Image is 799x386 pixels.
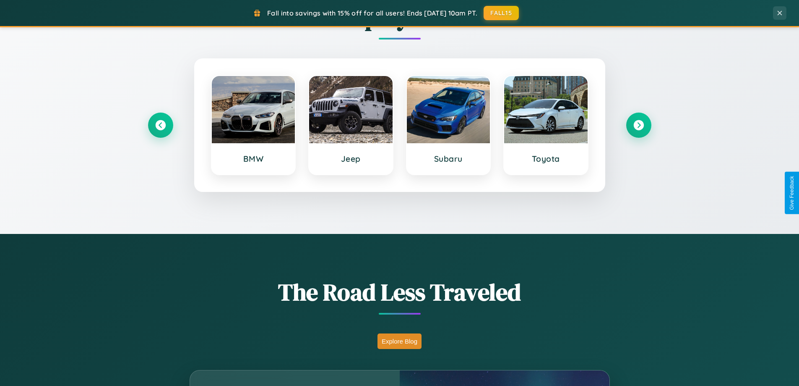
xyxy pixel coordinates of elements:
h3: BMW [220,154,287,164]
h1: The Road Less Traveled [148,276,651,308]
h3: Subaru [415,154,482,164]
h3: Toyota [513,154,579,164]
button: FALL15 [484,6,519,20]
h3: Jeep [318,154,384,164]
span: Fall into savings with 15% off for all users! Ends [DATE] 10am PT. [267,9,477,17]
button: Explore Blog [377,333,422,349]
div: Give Feedback [789,176,795,210]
